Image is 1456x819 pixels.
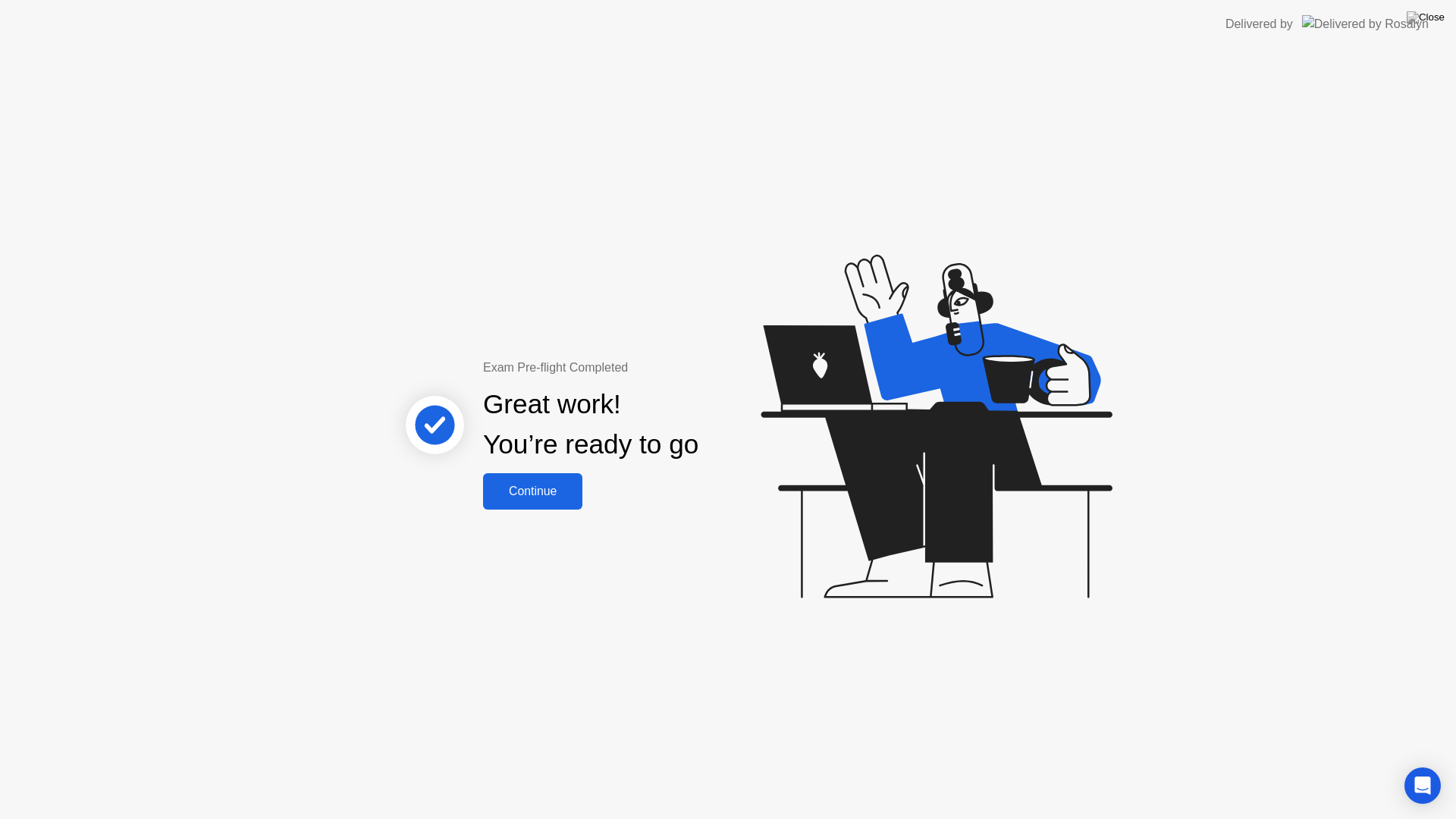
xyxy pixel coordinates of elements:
div: Continue [488,485,578,498]
div: Exam Pre-flight Completed [483,359,796,377]
div: Great work! You’re ready to go [483,384,698,465]
button: Continue [483,473,582,510]
div: Delivered by [1225,15,1293,33]
div: Open Intercom Messenger [1404,767,1441,804]
img: Delivered by Rosalyn [1302,15,1429,33]
img: Close [1407,11,1445,24]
